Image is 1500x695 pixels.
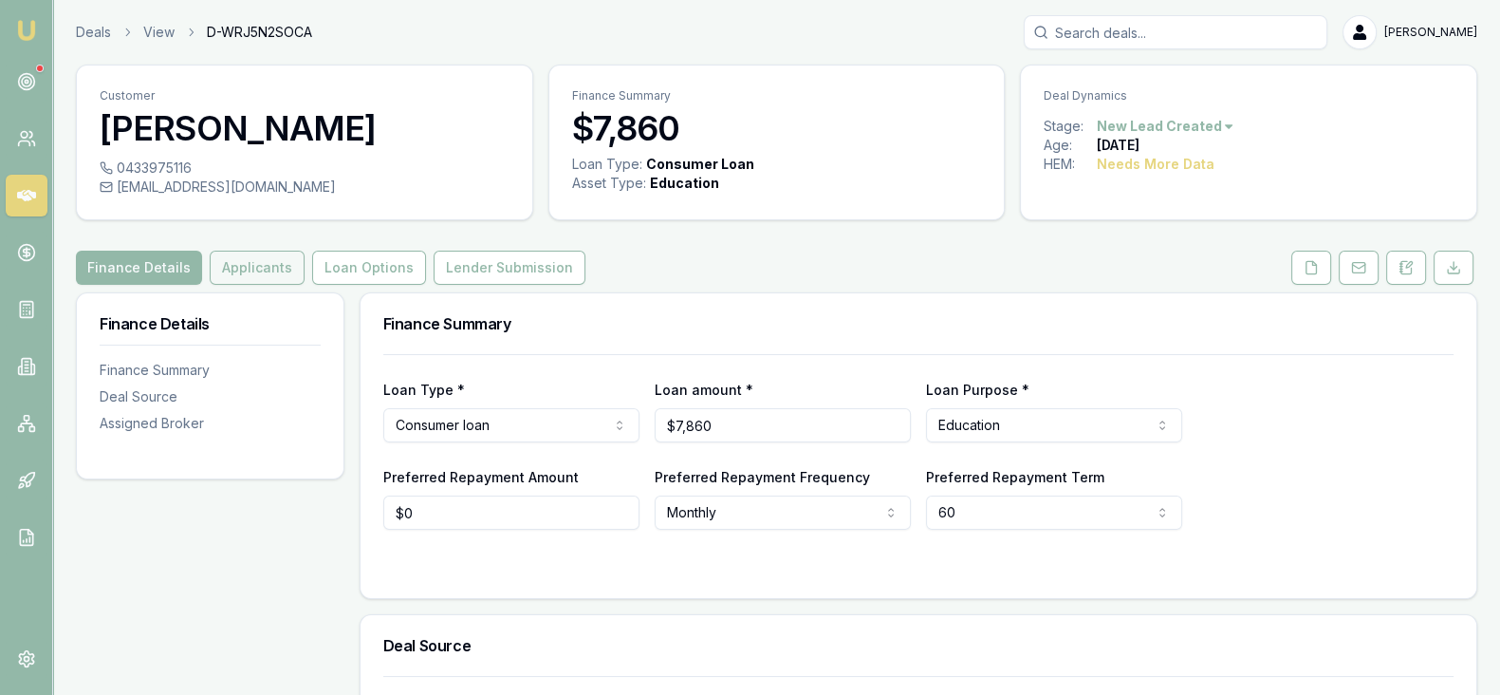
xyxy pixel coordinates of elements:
[308,251,430,285] a: Loan Options
[646,155,754,174] div: Consumer Loan
[100,88,509,103] p: Customer
[76,23,312,42] nav: breadcrumb
[572,109,982,147] h3: $7,860
[76,23,111,42] a: Deals
[572,174,646,193] div: Asset Type :
[1097,155,1214,174] div: Needs More Data
[926,469,1104,485] label: Preferred Repayment Term
[100,387,321,406] div: Deal Source
[572,155,642,174] div: Loan Type:
[655,469,870,485] label: Preferred Repayment Frequency
[206,251,308,285] a: Applicants
[210,251,305,285] button: Applicants
[76,251,202,285] button: Finance Details
[1044,155,1097,174] div: HEM:
[100,316,321,331] h3: Finance Details
[434,251,585,285] button: Lender Submission
[312,251,426,285] button: Loan Options
[15,19,38,42] img: emu-icon-u.png
[1044,136,1097,155] div: Age:
[1384,25,1477,40] span: [PERSON_NAME]
[383,316,1454,331] h3: Finance Summary
[1044,117,1097,136] div: Stage:
[650,174,719,193] div: Education
[100,414,321,433] div: Assigned Broker
[100,159,509,178] div: 0433975116
[100,178,509,197] div: [EMAIL_ADDRESS][DOMAIN_NAME]
[1024,15,1327,49] input: Search deals
[143,23,175,42] a: View
[430,251,589,285] a: Lender Submission
[100,109,509,147] h3: [PERSON_NAME]
[383,638,1454,653] h3: Deal Source
[383,469,579,485] label: Preferred Repayment Amount
[655,408,911,442] input: $
[1044,88,1454,103] p: Deal Dynamics
[572,88,982,103] p: Finance Summary
[926,382,1029,398] label: Loan Purpose *
[100,361,321,380] div: Finance Summary
[383,496,639,530] input: $
[1097,136,1139,155] div: [DATE]
[76,251,206,285] a: Finance Details
[1097,117,1235,136] button: New Lead Created
[383,382,465,398] label: Loan Type *
[207,23,312,42] span: D-WRJ5N2SOCA
[655,382,753,398] label: Loan amount *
